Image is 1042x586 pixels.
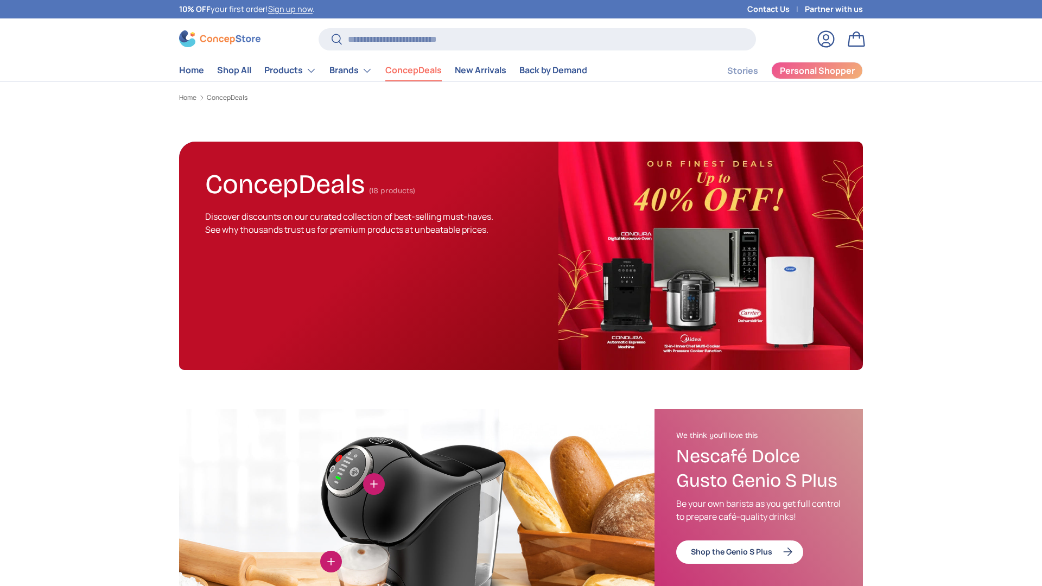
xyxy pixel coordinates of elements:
a: Home [179,60,204,81]
a: Shop All [217,60,251,81]
nav: Primary [179,60,587,81]
span: Discover discounts on our curated collection of best-selling must-haves. See why thousands trust ... [205,211,493,235]
a: New Arrivals [455,60,506,81]
h2: We think you'll love this [676,431,841,441]
a: Personal Shopper [771,62,863,79]
a: ConcepDeals [385,60,442,81]
img: ConcepDeals [558,142,863,370]
p: Be your own barista as you get full control to prepare café-quality drinks! [676,497,841,523]
span: Personal Shopper [780,66,855,75]
strong: 10% OFF [179,4,211,14]
summary: Products [258,60,323,81]
a: Shop the Genio S Plus [676,540,803,564]
a: Brands [329,60,372,81]
nav: Secondary [701,60,863,81]
nav: Breadcrumbs [179,93,863,103]
h1: ConcepDeals [205,164,365,200]
p: your first order! . [179,3,315,15]
a: Partner with us [805,3,863,15]
a: Products [264,60,316,81]
a: ConcepDeals [207,94,247,101]
a: Stories [727,60,758,81]
summary: Brands [323,60,379,81]
a: Back by Demand [519,60,587,81]
span: (18 products) [369,186,415,195]
h3: Nescafé Dolce Gusto Genio S Plus [676,444,841,493]
a: Sign up now [268,4,313,14]
a: Contact Us [747,3,805,15]
img: ConcepStore [179,30,260,47]
a: Home [179,94,196,101]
